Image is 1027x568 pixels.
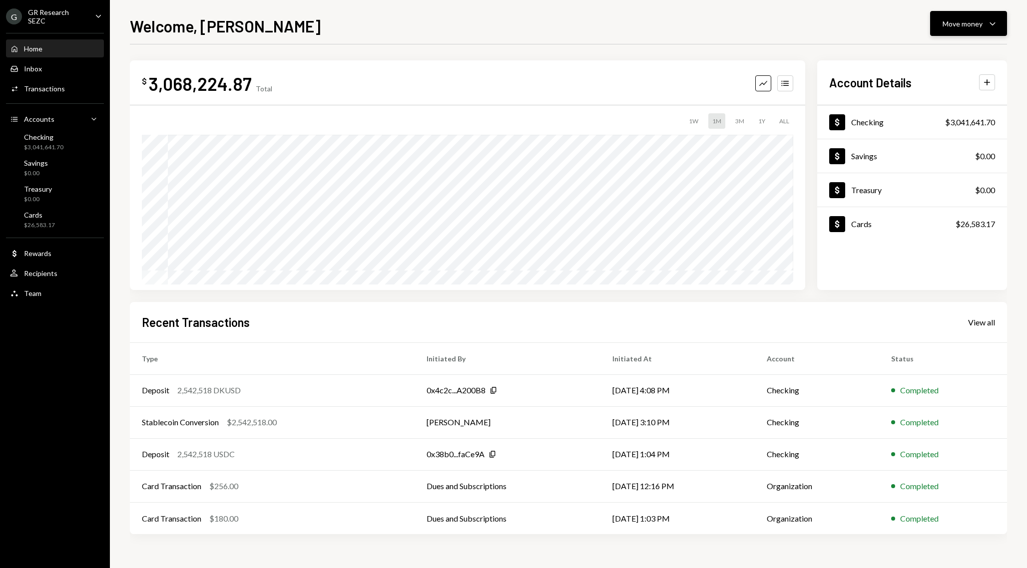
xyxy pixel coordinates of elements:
[731,113,748,129] div: 3M
[142,384,169,396] div: Deposit
[968,317,995,327] div: View all
[24,44,42,53] div: Home
[945,116,995,128] div: $3,041,641.70
[755,438,879,470] td: Checking
[6,244,104,262] a: Rewards
[227,416,277,428] div: $2,542,518.00
[900,480,939,492] div: Completed
[975,184,995,196] div: $0.00
[6,8,22,24] div: G
[24,289,41,297] div: Team
[142,513,201,525] div: Card Transaction
[851,117,884,127] div: Checking
[6,284,104,302] a: Team
[775,113,793,129] div: ALL
[177,448,235,460] div: 2,542,518 USDC
[6,264,104,282] a: Recipients
[256,84,272,93] div: Total
[415,502,601,534] td: Dues and Subscriptions
[130,16,321,36] h1: Welcome, [PERSON_NAME]
[24,115,54,123] div: Accounts
[851,185,882,195] div: Treasury
[755,470,879,502] td: Organization
[685,113,702,129] div: 1W
[817,139,1007,173] a: Savings$0.00
[24,133,63,141] div: Checking
[817,105,1007,139] a: Checking$3,041,641.70
[600,374,754,406] td: [DATE] 4:08 PM
[879,342,1007,374] th: Status
[24,211,55,219] div: Cards
[755,502,879,534] td: Organization
[142,314,250,330] h2: Recent Transactions
[209,480,238,492] div: $256.00
[24,143,63,152] div: $3,041,641.70
[900,416,939,428] div: Completed
[900,448,939,460] div: Completed
[755,406,879,438] td: Checking
[24,84,65,93] div: Transactions
[6,110,104,128] a: Accounts
[24,169,48,178] div: $0.00
[130,342,415,374] th: Type
[6,156,104,180] a: Savings$0.00
[900,513,939,525] div: Completed
[142,448,169,460] div: Deposit
[975,150,995,162] div: $0.00
[600,342,754,374] th: Initiated At
[930,11,1007,36] button: Move money
[149,72,252,95] div: 3,068,224.87
[24,185,52,193] div: Treasury
[6,79,104,97] a: Transactions
[415,470,601,502] td: Dues and Subscriptions
[142,76,147,86] div: $
[943,18,983,29] div: Move money
[600,502,754,534] td: [DATE] 1:03 PM
[415,342,601,374] th: Initiated By
[968,316,995,327] a: View all
[24,64,42,73] div: Inbox
[851,151,877,161] div: Savings
[6,59,104,77] a: Inbox
[177,384,241,396] div: 2,542,518 DKUSD
[900,384,939,396] div: Completed
[956,218,995,230] div: $26,583.17
[24,195,52,204] div: $0.00
[754,113,769,129] div: 1Y
[817,207,1007,241] a: Cards$26,583.17
[851,219,872,229] div: Cards
[6,182,104,206] a: Treasury$0.00
[24,249,51,258] div: Rewards
[6,39,104,57] a: Home
[755,374,879,406] td: Checking
[24,269,57,278] div: Recipients
[427,448,485,460] div: 0x38b0...faCe9A
[600,470,754,502] td: [DATE] 12:16 PM
[6,130,104,154] a: Checking$3,041,641.70
[829,74,912,91] h2: Account Details
[817,173,1007,207] a: Treasury$0.00
[600,406,754,438] td: [DATE] 3:10 PM
[28,8,87,25] div: GR Research SEZC
[142,416,219,428] div: Stablecoin Conversion
[209,513,238,525] div: $180.00
[6,208,104,232] a: Cards$26,583.17
[600,438,754,470] td: [DATE] 1:04 PM
[415,406,601,438] td: [PERSON_NAME]
[708,113,725,129] div: 1M
[142,480,201,492] div: Card Transaction
[755,342,879,374] th: Account
[24,159,48,167] div: Savings
[427,384,486,396] div: 0x4c2c...A200B8
[24,221,55,230] div: $26,583.17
